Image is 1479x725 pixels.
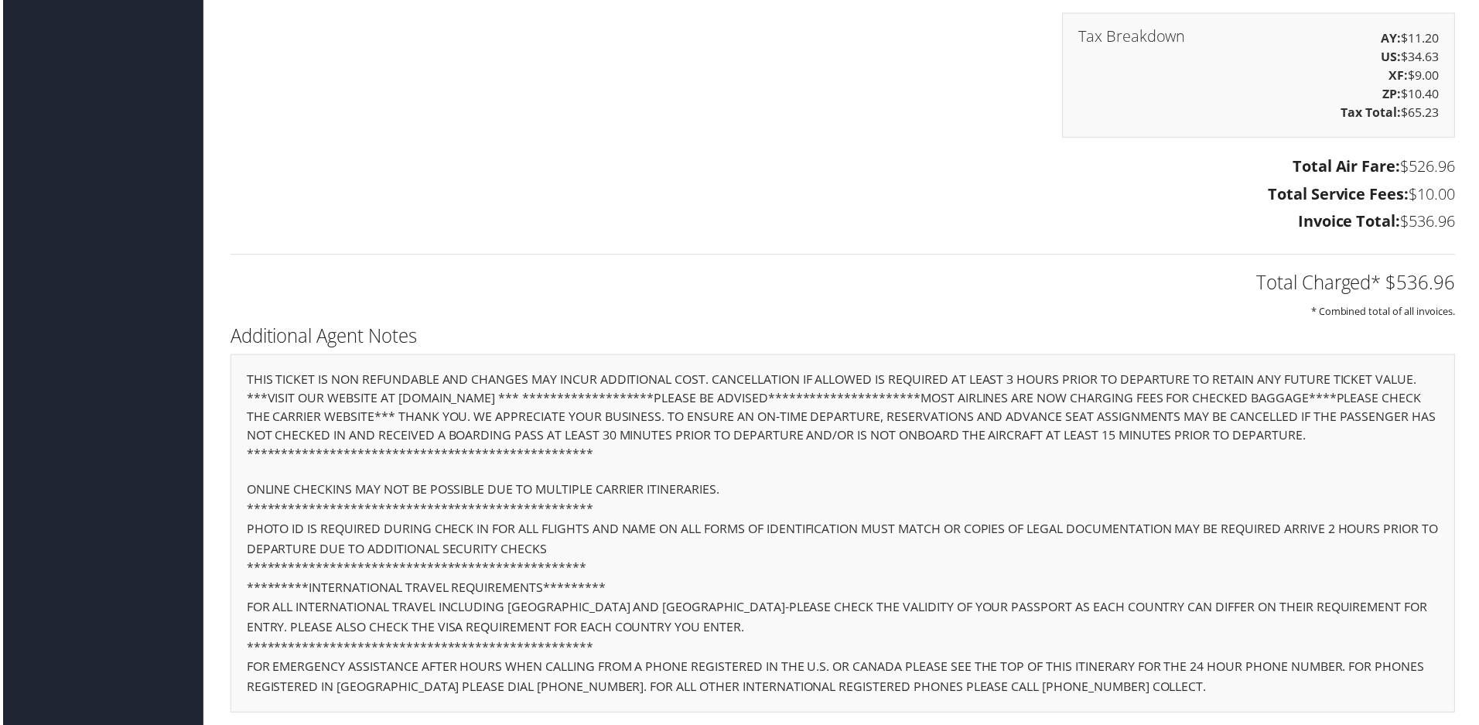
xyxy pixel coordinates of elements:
strong: Tax Total: [1344,104,1404,121]
h2: Total Charged* $536.96 [228,271,1458,297]
div: THIS TICKET IS NON REFUNDABLE AND CHANGES MAY INCUR ADDITIONAL COST. CANCELLATION IF ALLOWED IS R... [228,356,1458,716]
strong: AY: [1384,30,1404,47]
strong: US: [1384,49,1404,66]
strong: ZP: [1385,86,1404,103]
h3: $10.00 [228,184,1458,206]
h3: Tax Breakdown [1080,29,1187,45]
small: * Combined total of all invoices. [1313,306,1458,320]
strong: Total Air Fare: [1295,156,1403,177]
strong: Total Service Fees: [1270,184,1412,205]
div: $11.20 $34.63 $9.00 $10.40 $65.23 [1064,13,1458,139]
h3: $536.96 [228,212,1458,234]
strong: Invoice Total: [1300,212,1403,233]
strong: XF: [1392,67,1411,84]
h3: $526.96 [228,156,1458,178]
h2: Additional Agent Notes [228,324,1458,351]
